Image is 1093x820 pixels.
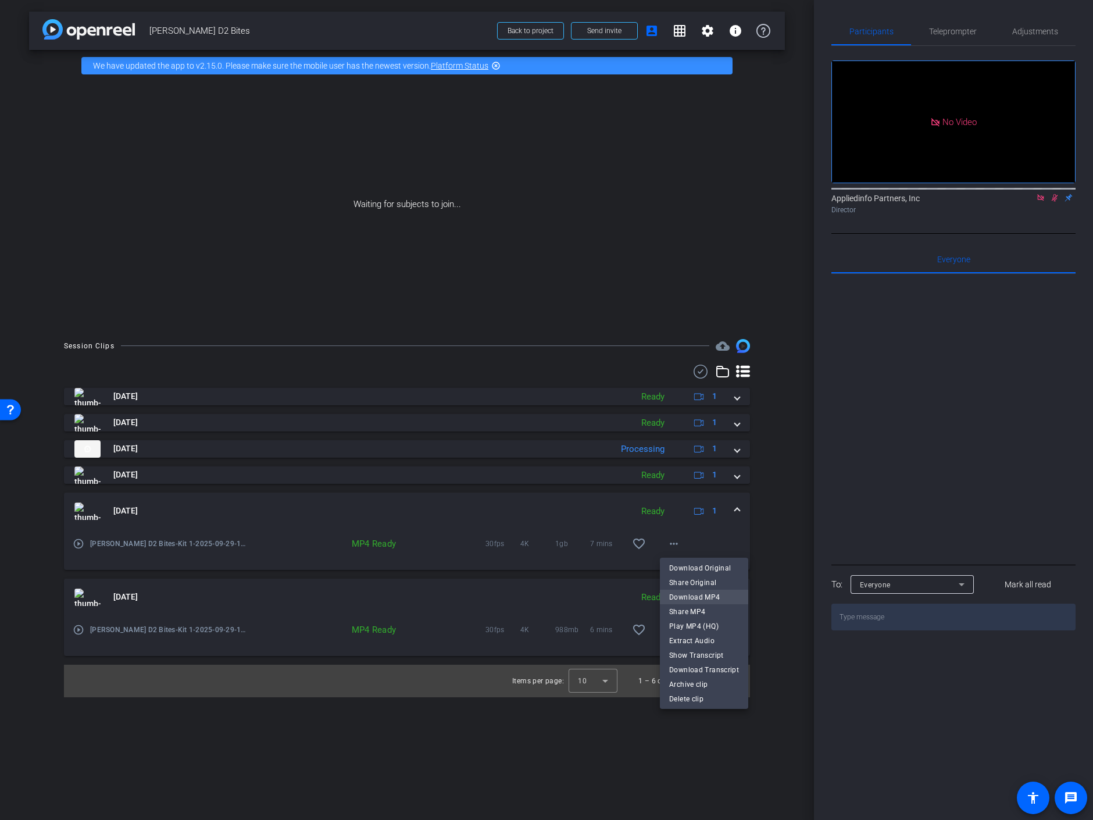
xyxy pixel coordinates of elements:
[669,633,739,647] span: Extract Audio
[669,575,739,589] span: Share Original
[669,648,739,662] span: Show Transcript
[669,619,739,633] span: Play MP4 (HQ)
[669,604,739,618] span: Share MP4
[669,662,739,676] span: Download Transcript
[669,677,739,691] span: Archive clip
[669,691,739,705] span: Delete clip
[669,561,739,575] span: Download Original
[669,590,739,604] span: Download MP4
